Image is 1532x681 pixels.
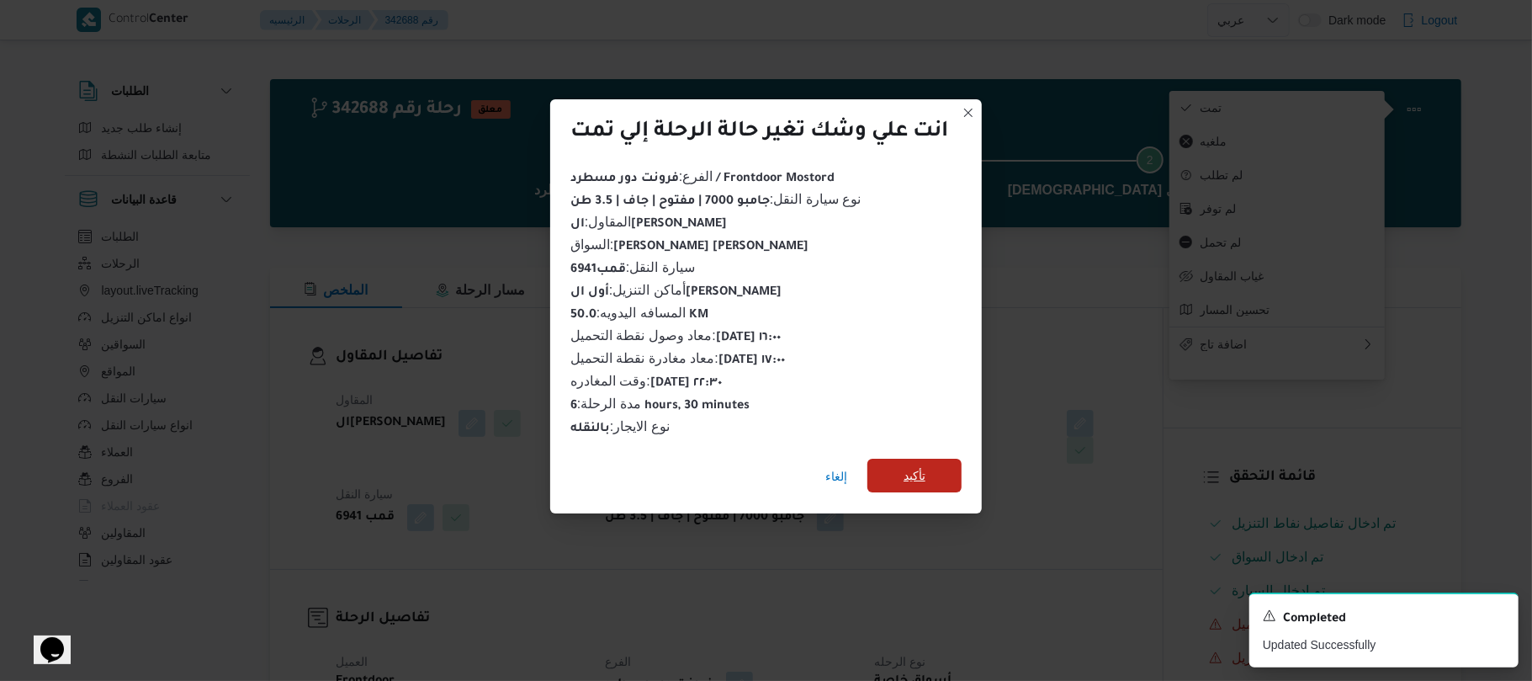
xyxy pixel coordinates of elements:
span: المقاول : [570,215,727,229]
span: إلغاء [825,466,847,487]
b: فرونت دور مسطرد / Frontdoor Mostord [570,173,835,186]
button: Closes this modal window [958,103,978,123]
div: انت علي وشك تغير حالة الرحلة إلي تمت [570,120,948,146]
span: مدة الرحلة : [570,396,750,411]
span: Completed [1283,609,1346,630]
b: [DATE] ١٧:٠٠ [718,354,785,368]
b: [PERSON_NAME] [PERSON_NAME] [613,241,808,254]
button: إلغاء [819,460,854,493]
span: سيارة النقل : [570,260,695,274]
b: [DATE] ٢٢:٣٠ [650,377,722,391]
span: أماكن التنزيل : [570,283,782,297]
span: نوع سيارة النقل : [570,192,861,206]
iframe: chat widget [17,614,71,664]
span: نوع الايجار : [570,419,670,434]
span: وقت المغادره : [570,374,722,388]
b: جامبو 7000 | مفتوح | جاف | 3.5 طن [570,195,770,209]
b: قمب6941 [570,263,626,277]
b: 50.0 KM [570,309,708,322]
span: السواق : [570,237,808,252]
b: ال[PERSON_NAME] [570,218,727,231]
span: تأكيد [904,466,925,486]
b: [DATE] ١٦:٠٠ [716,332,781,345]
span: معاد وصول نقطة التحميل : [570,328,781,343]
p: Updated Successfully [1263,636,1505,654]
b: أول ال[PERSON_NAME] [570,286,782,300]
span: الفرع : [570,169,835,184]
b: بالنقله [570,423,610,436]
b: 6 hours, 30 minutes [570,400,750,413]
button: تأكيد [867,459,962,492]
div: Notification [1263,608,1505,630]
span: المسافه اليدويه : [570,306,708,320]
span: معاد مغادرة نقطة التحميل : [570,351,785,365]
